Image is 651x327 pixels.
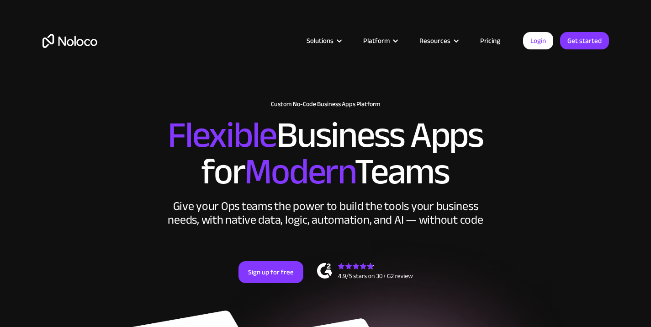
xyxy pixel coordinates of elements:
div: Platform [363,35,390,47]
span: Flexible [168,101,276,169]
a: Pricing [469,35,512,47]
div: Resources [419,35,450,47]
span: Modern [244,138,355,206]
div: Solutions [307,35,333,47]
h2: Business Apps for Teams [42,117,609,190]
div: Solutions [295,35,352,47]
a: home [42,34,97,48]
h1: Custom No-Code Business Apps Platform [42,101,609,108]
a: Login [523,32,553,49]
div: Platform [352,35,408,47]
a: Sign up for free [238,261,303,283]
div: Give your Ops teams the power to build the tools your business needs, with native data, logic, au... [166,199,486,227]
a: Get started [560,32,609,49]
div: Resources [408,35,469,47]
